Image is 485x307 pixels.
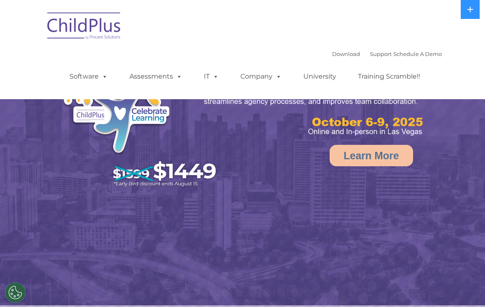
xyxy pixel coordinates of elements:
[350,68,428,85] a: Training Scramble!!
[295,68,344,85] a: University
[332,51,360,57] a: Download
[121,68,190,85] a: Assessments
[332,51,442,57] font: |
[330,145,413,166] a: Learn More
[61,68,116,85] a: Software
[393,51,442,57] a: Schedule A Demo
[232,68,290,85] a: Company
[196,68,227,85] a: IT
[43,7,125,48] img: ChildPlus by Procare Solutions
[5,282,25,303] button: Cookies Settings
[370,51,392,57] a: Support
